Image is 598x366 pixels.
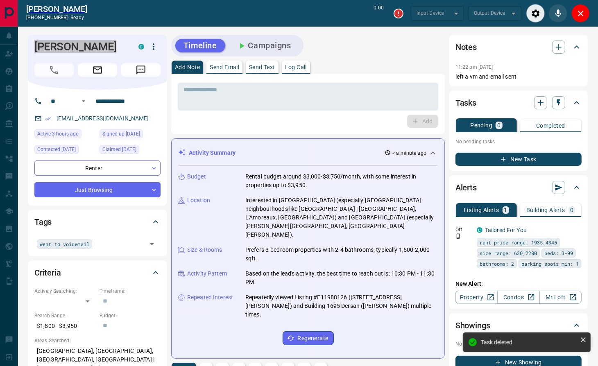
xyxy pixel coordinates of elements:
[497,122,501,128] p: 0
[455,181,477,194] h2: Alerts
[526,4,545,23] div: Audio Settings
[570,207,573,213] p: 0
[34,263,161,282] div: Criteria
[102,145,136,154] span: Claimed [DATE]
[485,227,527,233] a: Tailored For You
[34,129,95,141] div: Tue Oct 14 2025
[455,319,490,332] h2: Showings
[26,4,87,14] a: [PERSON_NAME]
[34,215,52,228] h2: Tags
[249,64,275,70] p: Send Text
[34,319,95,333] p: $1,800 - $3,950
[455,153,582,166] button: New Task
[175,39,225,52] button: Timeline
[245,269,438,287] p: Based on the lead's activity, the best time to reach out is: 10:30 PM - 11:30 PM
[470,122,492,128] p: Pending
[455,136,582,148] p: No pending tasks
[245,196,438,239] p: Interested in [GEOGRAPHIC_DATA] (especially [GEOGRAPHIC_DATA] neighbourhoods like [GEOGRAPHIC_DAT...
[504,207,507,213] p: 1
[480,249,537,257] span: size range: 630,2200
[455,291,498,304] a: Property
[455,233,461,239] svg: Push Notification Only
[481,339,577,346] div: Task deleted
[34,337,161,344] p: Areas Searched:
[78,63,117,77] span: Email
[245,172,438,190] p: Rental budget around $3,000-$3,750/month, with some interest in properties up to $3,950.
[455,72,582,81] p: left a vm and email sent
[455,280,582,288] p: New Alert:
[539,291,582,304] a: Mr.Loft
[34,40,126,53] h1: [PERSON_NAME]
[100,129,161,141] div: Fri Oct 10 2025
[229,39,299,52] button: Campaigns
[480,260,514,268] span: bathrooms: 2
[37,145,76,154] span: Contacted [DATE]
[245,293,438,319] p: Repeatedly viewed Listing #E11988126 ([STREET_ADDRESS][PERSON_NAME]) and Building 1695 Dersan ([P...
[464,207,499,213] p: Listing Alerts
[187,293,233,302] p: Repeated Interest
[178,145,438,160] div: Activity Summary< a minute ago
[571,4,590,23] div: Close
[187,269,227,278] p: Activity Pattern
[455,340,582,348] p: No showings booked
[544,249,573,257] span: beds: 3-99
[102,130,140,138] span: Signed up [DATE]
[100,312,161,319] p: Budget:
[187,246,222,254] p: Size & Rooms
[480,238,557,246] span: rent price range: 1935,4345
[138,44,144,50] div: condos.ca
[34,212,161,232] div: Tags
[70,15,84,20] span: ready
[455,226,472,233] p: Off
[455,316,582,335] div: Showings
[40,240,89,248] span: went to voicemail
[100,145,161,156] div: Fri Oct 10 2025
[57,115,149,122] a: [EMAIL_ADDRESS][DOMAIN_NAME]
[34,63,74,77] span: Call
[455,178,582,197] div: Alerts
[146,238,158,250] button: Open
[34,160,161,176] div: Renter
[175,64,200,70] p: Add Note
[455,96,476,109] h2: Tasks
[34,182,161,197] div: Just Browsing
[521,260,579,268] span: parking spots min: 1
[100,287,161,295] p: Timeframe:
[34,145,95,156] div: Fri Oct 10 2025
[34,287,95,295] p: Actively Searching:
[45,116,51,122] svg: Email Verified
[37,130,79,138] span: Active 3 hours ago
[187,196,210,205] p: Location
[34,266,61,279] h2: Criteria
[283,331,334,345] button: Regenerate
[210,64,239,70] p: Send Email
[34,312,95,319] p: Search Range:
[392,149,426,157] p: < a minute ago
[189,149,236,157] p: Activity Summary
[549,4,567,23] div: Mute
[455,37,582,57] div: Notes
[245,246,438,263] p: Prefers 3-bedroom properties with 2-4 bathrooms, typically 1,500-2,000 sqft.
[536,123,565,129] p: Completed
[455,93,582,113] div: Tasks
[374,4,384,23] p: 0:00
[79,96,88,106] button: Open
[455,41,477,54] h2: Notes
[187,172,206,181] p: Budget
[455,64,493,70] p: 11:22 pm [DATE]
[497,291,539,304] a: Condos
[526,207,565,213] p: Building Alerts
[285,64,307,70] p: Log Call
[26,14,87,21] p: [PHONE_NUMBER] -
[121,63,161,77] span: Message
[477,227,482,233] div: condos.ca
